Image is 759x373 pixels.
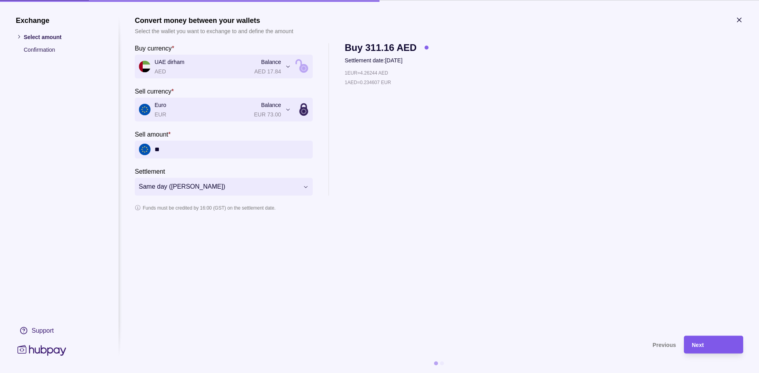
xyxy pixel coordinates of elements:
p: Select the wallet you want to exchange to and define the amount [135,26,293,35]
label: Buy currency [135,43,174,52]
h1: Exchange [16,16,103,24]
p: Sell currency [135,88,171,94]
p: Confirmation [24,45,103,54]
p: 1 EUR = 4.26244 AED [345,68,388,77]
a: Support [16,322,103,339]
button: Previous [135,336,676,353]
span: Previous [653,342,676,348]
button: Next [684,336,743,353]
input: amount [155,141,309,158]
label: Settlement [135,166,165,176]
h1: Convert money between your wallets [135,16,293,24]
p: 1 AED = 0.234607 EUR [345,78,391,86]
img: eu [139,144,151,156]
p: Sell amount [135,131,168,137]
p: Settlement date: [DATE] [345,56,429,64]
div: Support [32,326,54,335]
label: Sell amount [135,129,171,139]
p: Select amount [24,32,103,41]
p: Buy currency [135,45,172,51]
p: Settlement [135,168,165,174]
span: Buy 311.16 AED [345,43,417,52]
label: Sell currency [135,86,174,96]
span: Next [692,342,704,348]
p: Funds must be credited by 16:00 (GST) on the settlement date. [143,203,276,212]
